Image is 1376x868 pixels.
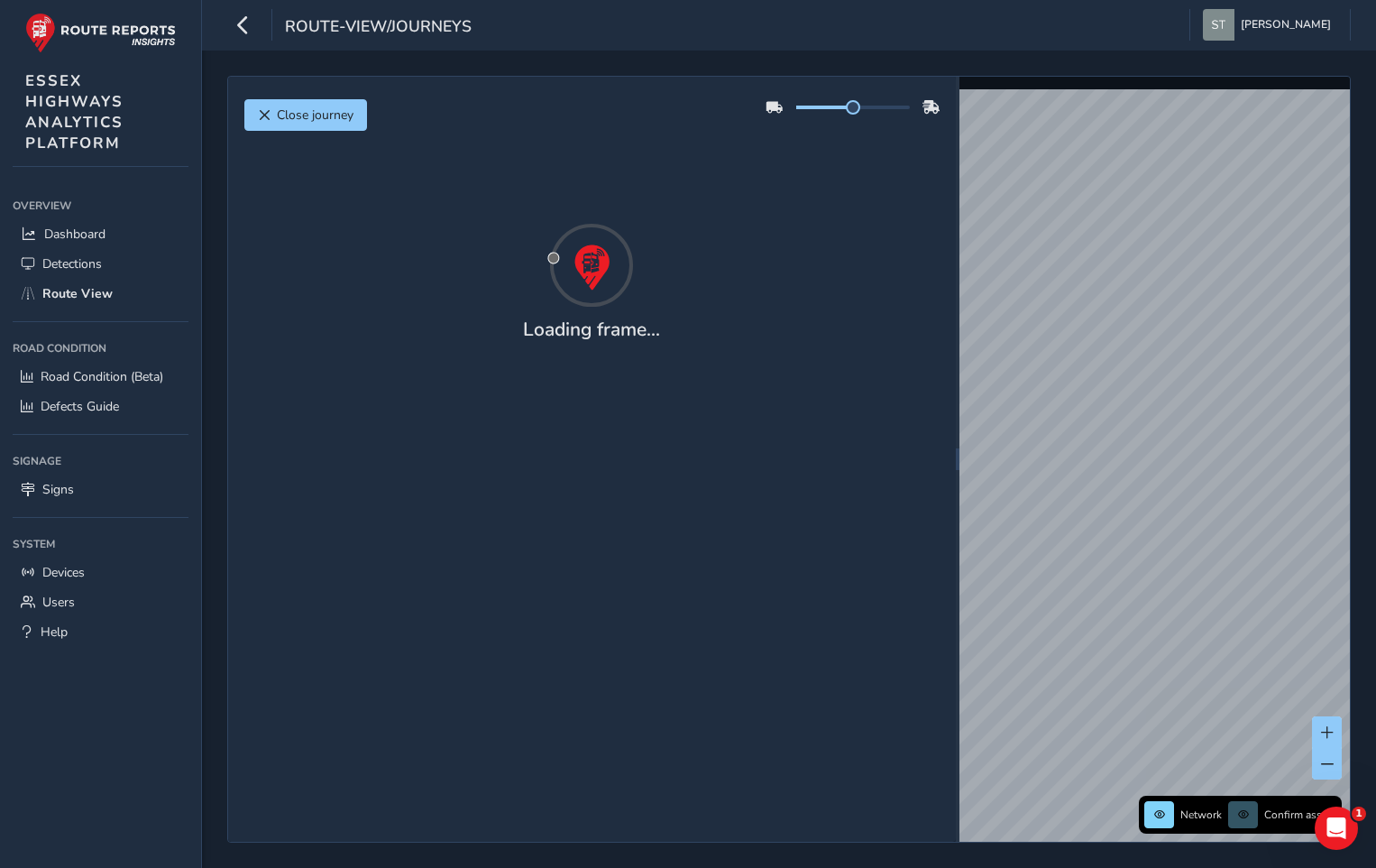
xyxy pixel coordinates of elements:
img: diamond-layout [1203,9,1234,41]
div: Signage [13,448,188,475]
img: rr logo [25,13,176,53]
a: Devices [13,558,188,587]
span: [PERSON_NAME] [1241,9,1331,41]
span: Users [42,594,75,611]
a: Help [13,617,188,647]
a: Defects Guide [13,392,188,421]
a: Signs [13,475,188,504]
span: route-view/journeys [285,15,472,41]
span: Road Condition (Beta) [41,368,163,385]
span: Network [1180,808,1222,822]
span: Close journey [277,106,353,124]
span: ESSEX HIGHWAYS ANALYTICS PLATFORM [25,70,124,153]
a: Users [13,587,188,617]
span: Dashboard [44,226,105,243]
span: Detections [42,255,102,272]
a: Detections [13,249,188,279]
a: Dashboard [13,219,188,249]
span: Help [41,623,68,641]
a: Road Condition (Beta) [13,362,188,392]
div: System [13,531,188,558]
span: Confirm assets [1264,808,1336,822]
a: Route View [13,279,188,309]
button: [PERSON_NAME] [1203,9,1337,41]
div: Overview [13,192,188,219]
span: Signs [42,481,74,498]
span: 1 [1352,807,1366,821]
h4: Loading frame... [523,319,660,341]
div: Road Condition [13,335,188,362]
button: Close journey [244,99,367,131]
iframe: Intercom live chat [1315,807,1358,850]
span: Route View [42,285,113,302]
span: Defects Guide [41,398,119,415]
span: Devices [42,564,85,581]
